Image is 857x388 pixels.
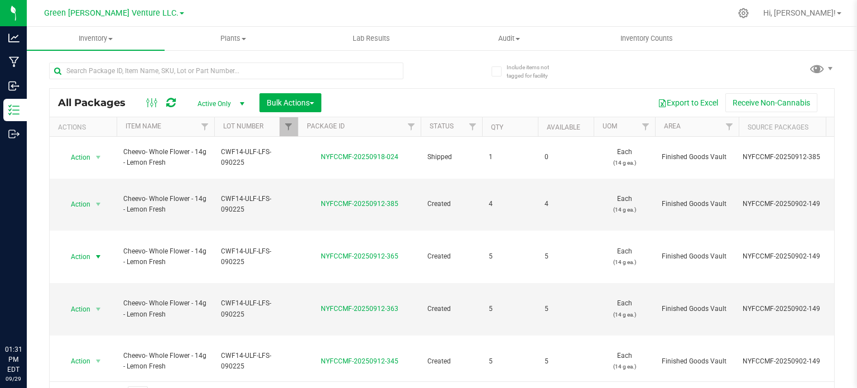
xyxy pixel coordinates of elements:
[427,199,475,209] span: Created
[196,117,214,136] a: Filter
[8,104,20,116] inline-svg: Inventory
[427,356,475,367] span: Created
[49,63,403,79] input: Search Package ID, Item Name, SKU, Lot or Part Number...
[600,361,648,372] p: (14 g ea.)
[259,93,321,112] button: Bulk Actions
[440,27,578,50] a: Audit
[58,97,137,109] span: All Packages
[662,199,732,209] span: Finished Goods Vault
[402,117,421,136] a: Filter
[61,249,91,265] span: Action
[441,33,577,44] span: Audit
[33,297,46,310] iframe: Resource center unread badge
[743,356,847,367] div: Value 1: NYFCCMF-20250902-149
[8,32,20,44] inline-svg: Analytics
[223,122,263,130] a: Lot Number
[44,8,179,18] span: Green [PERSON_NAME] Venture LLC.
[338,33,405,44] span: Lab Results
[489,356,531,367] span: 5
[221,351,291,372] span: CWF14-ULF-LFS-090225
[221,298,291,319] span: CWF14-ULF-LFS-090225
[123,194,208,215] span: Cheevo- Whole Flower - 14g - Lemon Fresh
[61,301,91,317] span: Action
[736,8,750,18] div: Manage settings
[545,251,587,262] span: 5
[427,251,475,262] span: Created
[221,246,291,267] span: CWF14-ULF-LFS-090225
[507,63,562,80] span: Include items not tagged for facility
[725,93,817,112] button: Receive Non-Cannabis
[321,305,398,313] a: NYFCCMF-20250912-363
[321,357,398,365] a: NYFCCMF-20250912-345
[489,251,531,262] span: 5
[92,197,105,212] span: select
[600,157,648,168] p: (14 g ea.)
[600,147,648,168] span: Each
[165,33,302,44] span: Plants
[600,246,648,267] span: Each
[27,33,165,44] span: Inventory
[603,122,617,130] a: UOM
[123,147,208,168] span: Cheevo- Whole Flower - 14g - Lemon Fresh
[578,27,716,50] a: Inventory Counts
[739,117,850,137] th: Source Packages
[123,351,208,372] span: Cheevo- Whole Flower - 14g - Lemon Fresh
[92,150,105,165] span: select
[662,304,732,314] span: Finished Goods Vault
[743,152,847,162] div: Value 1: NYFCCMF-20250912-385
[651,93,725,112] button: Export to Excel
[321,200,398,208] a: NYFCCMF-20250912-385
[545,304,587,314] span: 5
[600,309,648,320] p: (14 g ea.)
[427,304,475,314] span: Created
[545,199,587,209] span: 4
[302,27,440,50] a: Lab Results
[600,351,648,372] span: Each
[662,251,732,262] span: Finished Goods Vault
[221,147,291,168] span: CWF14-ULF-LFS-090225
[545,356,587,367] span: 5
[489,152,531,162] span: 1
[743,199,847,209] div: Value 1: NYFCCMF-20250902-149
[92,301,105,317] span: select
[280,117,298,136] a: Filter
[307,122,345,130] a: Package ID
[5,375,22,383] p: 09/29
[600,194,648,215] span: Each
[61,150,91,165] span: Action
[92,353,105,369] span: select
[221,194,291,215] span: CWF14-ULF-LFS-090225
[489,304,531,314] span: 5
[600,298,648,319] span: Each
[637,117,655,136] a: Filter
[123,298,208,319] span: Cheevo- Whole Flower - 14g - Lemon Fresh
[61,197,91,212] span: Action
[58,123,112,131] div: Actions
[5,344,22,375] p: 01:31 PM EDT
[720,117,739,136] a: Filter
[547,123,580,131] a: Available
[545,152,587,162] span: 0
[123,246,208,267] span: Cheevo- Whole Flower - 14g - Lemon Fresh
[321,252,398,260] a: NYFCCMF-20250912-365
[743,251,847,262] div: Value 1: NYFCCMF-20250902-149
[27,27,165,50] a: Inventory
[267,98,314,107] span: Bulk Actions
[464,117,482,136] a: Filter
[763,8,836,17] span: Hi, [PERSON_NAME]!
[600,257,648,267] p: (14 g ea.)
[321,153,398,161] a: NYFCCMF-20250918-024
[126,122,161,130] a: Item Name
[605,33,688,44] span: Inventory Counts
[600,204,648,215] p: (14 g ea.)
[165,27,302,50] a: Plants
[664,122,681,130] a: Area
[11,299,45,332] iframe: Resource center
[662,356,732,367] span: Finished Goods Vault
[430,122,454,130] a: Status
[427,152,475,162] span: Shipped
[662,152,732,162] span: Finished Goods Vault
[491,123,503,131] a: Qty
[61,353,91,369] span: Action
[8,56,20,68] inline-svg: Manufacturing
